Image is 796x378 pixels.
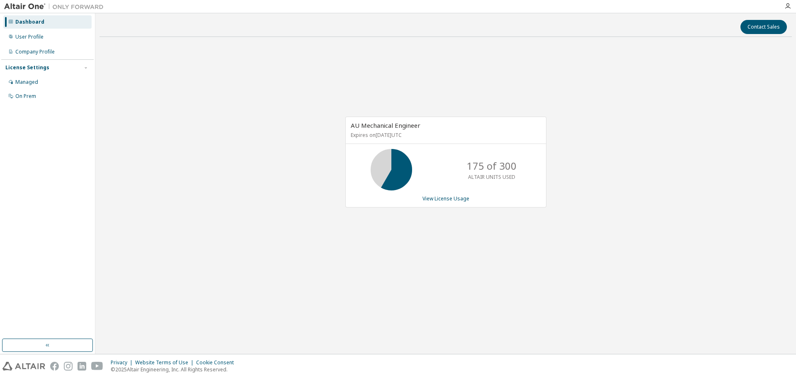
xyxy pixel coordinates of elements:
[422,195,469,202] a: View License Usage
[135,359,196,366] div: Website Terms of Use
[111,359,135,366] div: Privacy
[467,159,517,173] p: 175 of 300
[740,20,787,34] button: Contact Sales
[2,362,45,371] img: altair_logo.svg
[111,366,239,373] p: © 2025 Altair Engineering, Inc. All Rights Reserved.
[15,34,44,40] div: User Profile
[468,173,515,180] p: ALTAIR UNITS USED
[351,121,420,129] span: AU Mechanical Engineer
[351,132,539,139] p: Expires on [DATE] UTC
[15,79,38,85] div: Managed
[4,2,108,11] img: Altair One
[196,359,239,366] div: Cookie Consent
[78,362,86,371] img: linkedin.svg
[15,93,36,100] div: On Prem
[50,362,59,371] img: facebook.svg
[15,19,44,25] div: Dashboard
[64,362,73,371] img: instagram.svg
[15,49,55,55] div: Company Profile
[5,64,49,71] div: License Settings
[91,362,103,371] img: youtube.svg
